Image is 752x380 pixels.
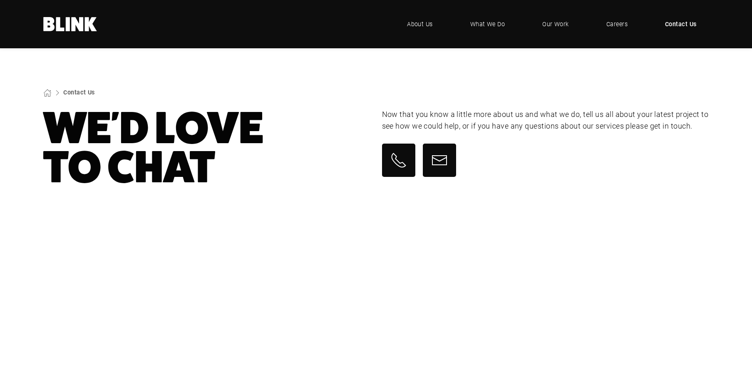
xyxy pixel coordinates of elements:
a: Contact Us [653,12,709,37]
span: Careers [606,20,628,29]
span: What We Do [470,20,505,29]
a: Contact Us [63,88,95,96]
a: What We Do [458,12,518,37]
span: About Us [407,20,433,29]
a: Careers [594,12,640,37]
a: About Us [395,12,445,37]
span: Our Work [542,20,569,29]
p: Now that you know a little more about us and what we do, tell us all about your latest project to... [382,109,709,132]
span: Contact Us [665,20,697,29]
a: Our Work [530,12,581,37]
a: Home [43,17,97,31]
h1: We'd Love To Chat [43,109,370,187]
